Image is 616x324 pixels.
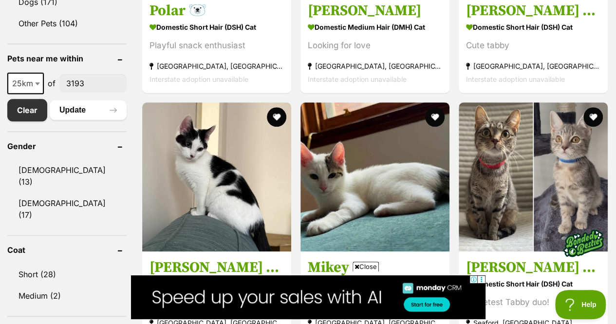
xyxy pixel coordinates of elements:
strong: Domestic Medium Hair (DMH) Cat [308,20,442,34]
div: Cute tabby [466,39,600,52]
span: Interstate adoption unavailable [149,75,248,83]
h3: [PERSON_NAME] **2nd Chance Cat Rescue** [466,1,600,20]
span: Interstate adoption unavailable [466,75,565,83]
h3: [PERSON_NAME] 🌺 [149,258,284,277]
img: Mindy 🌺 - Domestic Short Hair (DSH) Cat [142,102,291,251]
span: Interstate adoption unavailable [308,75,407,83]
button: Update [50,100,127,120]
h3: [PERSON_NAME] [308,1,442,20]
strong: [GEOGRAPHIC_DATA], [GEOGRAPHIC_DATA] [149,59,284,73]
iframe: Advertisement [131,275,485,319]
div: Playful snack enthusiast [149,39,284,52]
h3: Mikey [308,258,442,277]
img: bonded besties [559,219,608,267]
strong: Domestic Short Hair (DSH) Cat [466,20,600,34]
span: of [48,77,56,89]
button: favourite [267,107,286,127]
h3: [PERSON_NAME] & [PERSON_NAME] [466,258,600,277]
h3: Polar 🐻‍❄️ [149,1,284,20]
button: favourite [583,107,603,127]
div: Looking for love [308,39,442,52]
input: postcode [59,74,127,93]
strong: [GEOGRAPHIC_DATA], [GEOGRAPHIC_DATA] [308,59,442,73]
a: [DEMOGRAPHIC_DATA] (17) [7,193,127,225]
span: 25km [7,73,44,94]
strong: Domestic Short Hair (DSH) Cat [466,277,600,291]
strong: Domestic Short Hair (DSH) Cat [149,20,284,34]
a: Medium (2) [7,286,127,306]
span: 25km [8,76,43,90]
a: Clear [7,99,47,121]
img: Mikey - Domestic Short Hair (DSH) Cat [300,102,449,251]
button: favourite [425,107,445,127]
header: Pets near me within [7,54,127,63]
div: Sweetest Tabby duo! [466,296,600,309]
header: Coat [7,246,127,254]
iframe: Help Scout Beacon - Open [555,290,606,319]
span: Close [353,262,379,271]
a: Short (28) [7,264,127,285]
strong: [GEOGRAPHIC_DATA], [GEOGRAPHIC_DATA] [466,59,600,73]
a: [DEMOGRAPHIC_DATA] (13) [7,160,127,192]
header: Gender [7,142,127,151]
img: Corie & Tommie - Domestic Short Hair (DSH) Cat [459,102,608,251]
a: Other Pets (104) [7,13,127,34]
